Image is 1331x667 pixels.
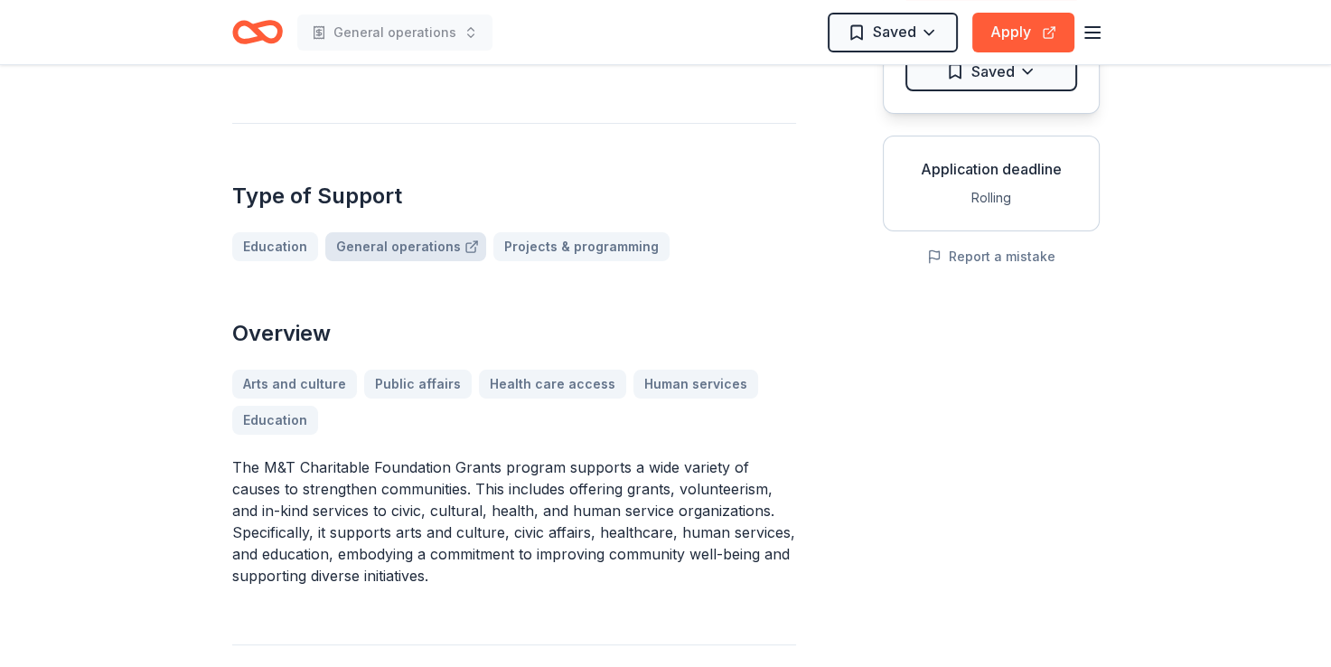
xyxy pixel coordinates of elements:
button: Report a mistake [927,246,1055,268]
button: General operations [297,14,492,51]
a: Projects & programming [493,232,670,261]
span: Saved [873,20,916,43]
div: Application deadline [898,158,1084,180]
span: Saved [971,60,1015,83]
a: General operations [325,232,486,261]
a: Home [232,11,283,53]
button: Saved [905,52,1077,91]
h2: Overview [232,319,796,348]
div: Rolling [898,187,1084,209]
a: Education [232,232,318,261]
button: Saved [828,13,958,52]
span: General operations [333,22,456,43]
p: The M&T Charitable Foundation Grants program supports a wide variety of causes to strengthen comm... [232,456,796,587]
button: Apply [972,13,1074,52]
h2: Type of Support [232,182,796,211]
